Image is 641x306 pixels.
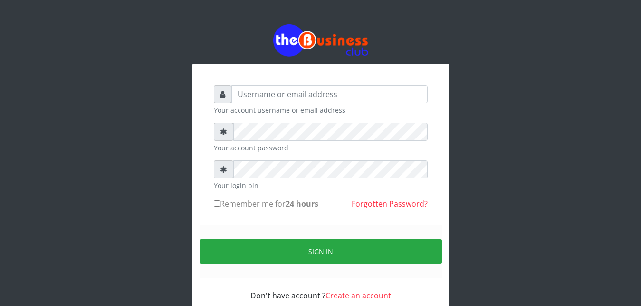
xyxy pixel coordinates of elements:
[352,198,428,209] a: Forgotten Password?
[231,85,428,103] input: Username or email address
[200,239,442,264] button: Sign in
[214,180,428,190] small: Your login pin
[214,105,428,115] small: Your account username or email address
[214,143,428,153] small: Your account password
[214,200,220,207] input: Remember me for24 hours
[325,290,391,301] a: Create an account
[286,198,318,209] b: 24 hours
[214,278,428,301] div: Don't have account ?
[214,198,318,209] label: Remember me for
